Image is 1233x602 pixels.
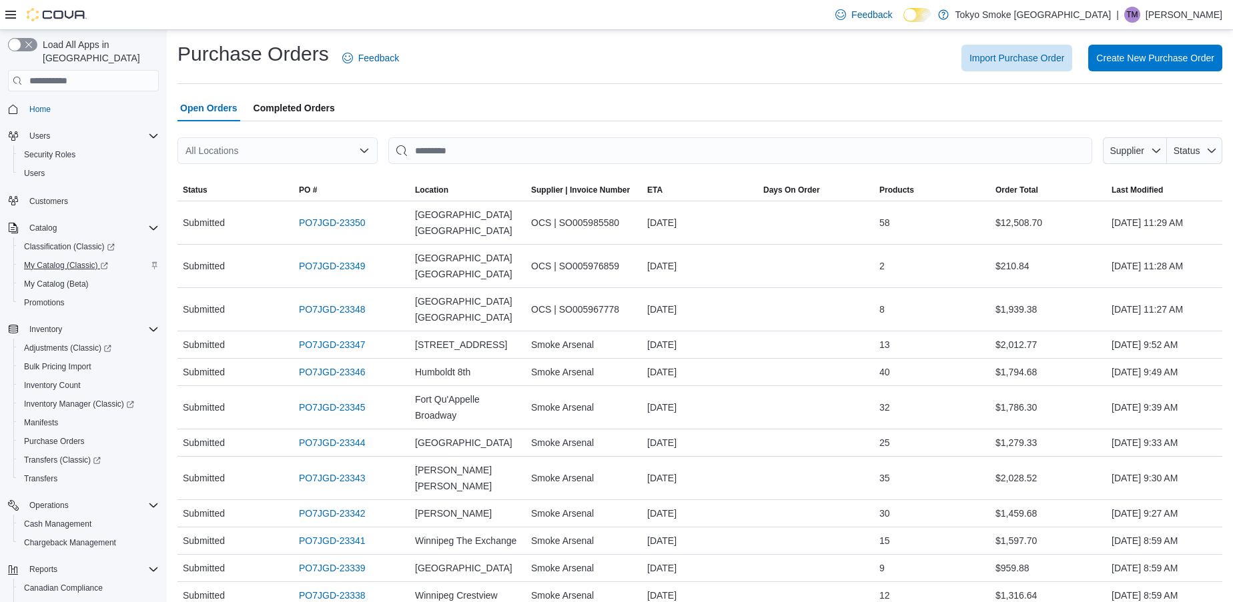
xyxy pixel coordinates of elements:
span: Load All Apps in [GEOGRAPHIC_DATA] [37,38,159,65]
a: PO7JGD-23350 [299,215,366,231]
span: 15 [879,533,890,549]
a: PO7JGD-23349 [299,258,366,274]
span: 32 [879,399,890,415]
span: Submitted [183,364,225,380]
a: PO7JGD-23341 [299,533,366,549]
a: Transfers [19,471,63,487]
div: OCS | SO005967778 [526,296,642,323]
span: Reports [29,564,57,575]
button: Cash Management [13,515,164,533]
span: [GEOGRAPHIC_DATA] [415,560,512,576]
div: $210.84 [990,253,1106,279]
a: PO7JGD-23339 [299,560,366,576]
span: [GEOGRAPHIC_DATA] [GEOGRAPHIC_DATA] [415,293,520,325]
button: Manifests [13,413,164,432]
span: Inventory [24,321,159,337]
span: Manifests [19,415,159,431]
a: PO7JGD-23344 [299,435,366,451]
a: PO7JGD-23348 [299,301,366,317]
a: My Catalog (Classic) [13,256,164,275]
h1: Purchase Orders [177,41,329,67]
span: TM [1126,7,1138,23]
div: $2,012.77 [990,331,1106,358]
a: Bulk Pricing Import [19,359,97,375]
button: Location [410,179,526,201]
button: Last Modified [1106,179,1222,201]
div: Smoke Arsenal [526,331,642,358]
a: Feedback [337,45,404,71]
div: [DATE] [642,331,758,358]
div: [DATE] [642,429,758,456]
span: Inventory Manager (Classic) [19,396,159,412]
button: My Catalog (Beta) [13,275,164,293]
span: 58 [879,215,890,231]
span: My Catalog (Classic) [24,260,108,271]
span: Fort Qu'Appelle Broadway [415,391,520,423]
div: [DATE] 9:33 AM [1106,429,1222,456]
p: | [1116,7,1119,23]
button: Reports [3,560,164,579]
button: Transfers [13,469,164,488]
div: Smoke Arsenal [526,394,642,421]
span: [PERSON_NAME] [PERSON_NAME] [415,462,520,494]
span: Submitted [183,470,225,486]
span: Last Modified [1112,185,1163,195]
span: Catalog [24,220,159,236]
div: [DATE] 9:27 AM [1106,500,1222,527]
span: Submitted [183,301,225,317]
span: Adjustments (Classic) [19,340,159,356]
div: $959.88 [990,555,1106,581]
div: Location [415,185,448,195]
span: Inventory Count [19,377,159,393]
a: Transfers (Classic) [13,451,164,469]
button: Bulk Pricing Import [13,357,164,376]
div: [DATE] [642,394,758,421]
span: Security Roles [24,149,75,160]
a: Feedback [830,1,897,28]
span: Classification (Classic) [19,239,159,255]
a: PO7JGD-23347 [299,337,366,353]
span: Canadian Compliance [19,580,159,596]
span: Users [24,168,45,179]
span: Adjustments (Classic) [24,343,111,353]
span: [GEOGRAPHIC_DATA] [415,435,512,451]
button: Home [3,99,164,119]
span: Promotions [24,297,65,308]
p: [PERSON_NAME] [1146,7,1222,23]
a: Chargeback Management [19,535,121,551]
span: Customers [24,192,159,209]
button: Days On Order [758,179,874,201]
div: [DATE] 9:30 AM [1106,465,1222,491]
span: PO # [299,185,317,195]
div: [DATE] [642,359,758,385]
span: Users [24,128,159,144]
button: Operations [3,496,164,515]
a: Customers [24,193,73,209]
div: Smoke Arsenal [526,429,642,456]
a: Cash Management [19,516,97,532]
a: Purchase Orders [19,433,90,449]
a: Inventory Manager (Classic) [13,395,164,413]
span: Submitted [183,337,225,353]
div: $12,508.70 [990,209,1106,236]
span: My Catalog (Beta) [24,279,89,289]
span: Purchase Orders [19,433,159,449]
button: Operations [24,497,74,513]
div: OCS | SO005976859 [526,253,642,279]
span: Inventory Manager (Classic) [24,399,134,409]
span: Transfers (Classic) [19,452,159,468]
span: Classification (Classic) [24,241,115,252]
button: Users [13,164,164,183]
span: Supplier [1110,145,1144,156]
span: Submitted [183,533,225,549]
span: Supplier | Invoice Number [531,185,630,195]
div: [DATE] [642,465,758,491]
a: Classification (Classic) [13,237,164,256]
span: [PERSON_NAME] [415,505,492,521]
a: Home [24,101,56,117]
div: $1,597.70 [990,527,1106,554]
span: Transfers [19,471,159,487]
button: Reports [24,561,63,577]
button: Products [874,179,990,201]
